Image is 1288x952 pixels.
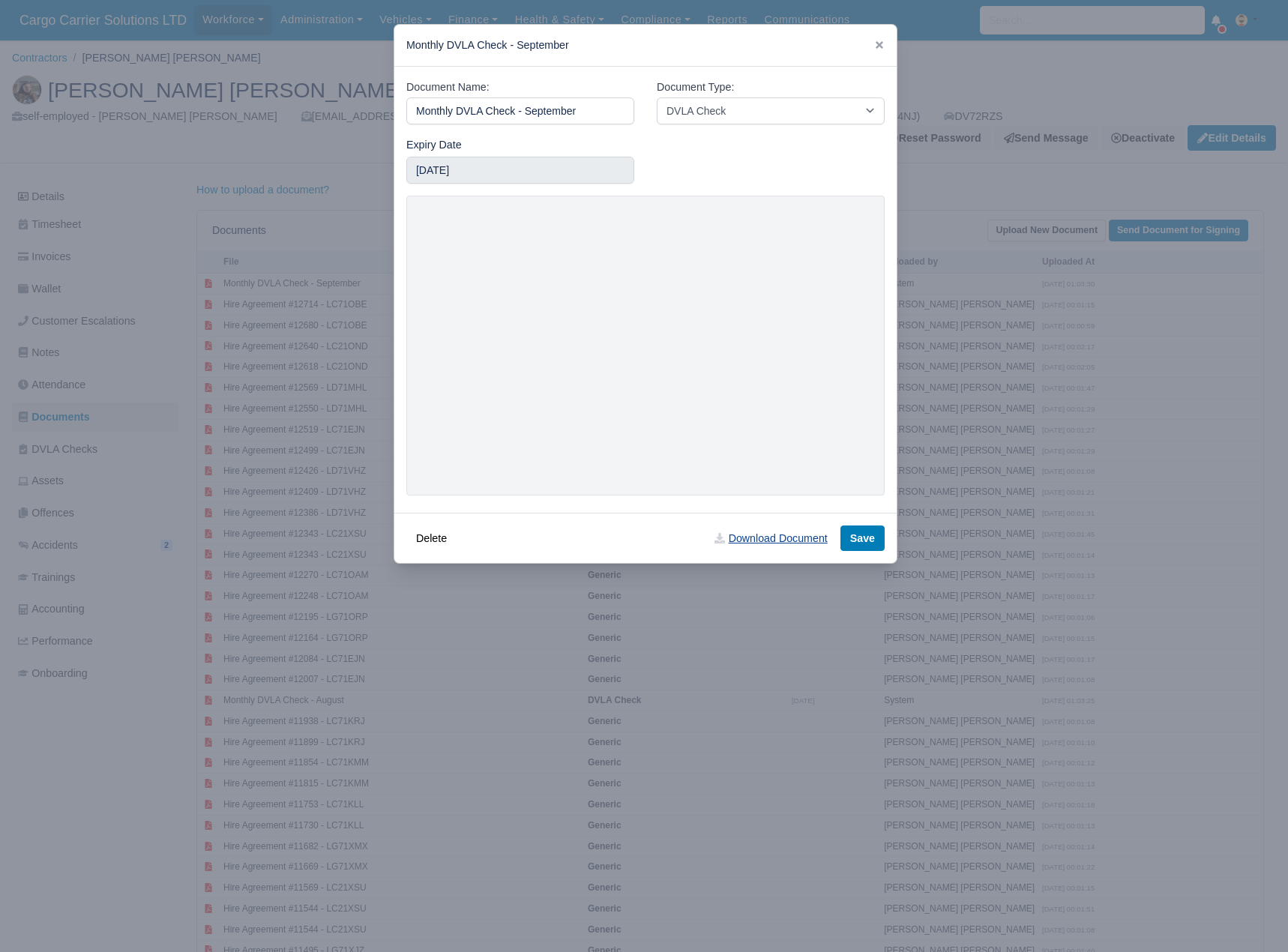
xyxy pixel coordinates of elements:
[1018,778,1288,952] iframe: Chat Widget
[657,79,734,96] label: Document Type:
[406,525,457,551] button: Delete
[705,525,837,551] a: Download Document
[406,79,490,96] label: Document Name:
[406,136,462,154] label: Expiry Date
[840,525,885,551] button: Save
[394,25,897,67] div: Monthly DVLA Check - September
